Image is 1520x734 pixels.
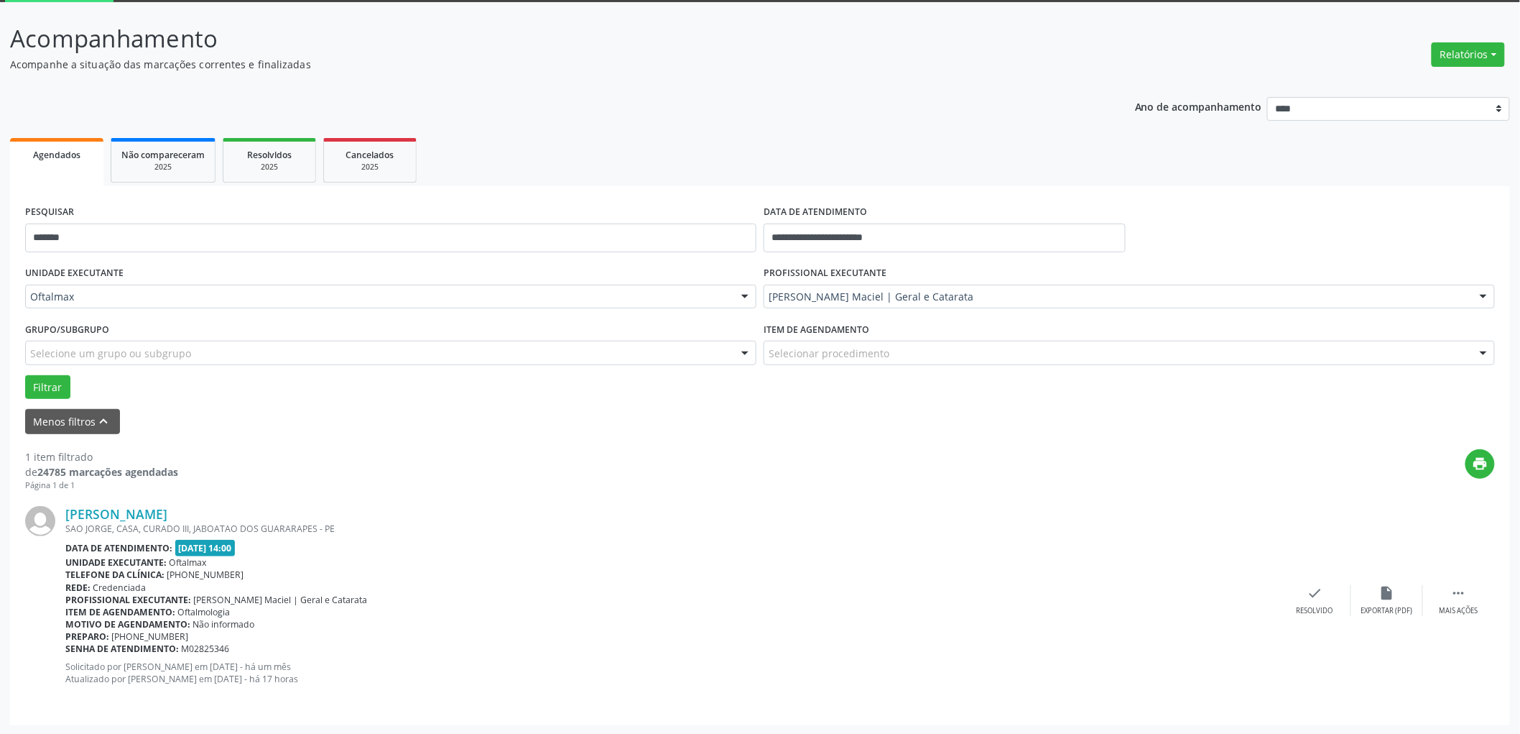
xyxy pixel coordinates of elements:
button: print [1465,449,1495,479]
span: Não compareceram [121,149,205,161]
button: Menos filtroskeyboard_arrow_up [25,409,120,434]
button: Filtrar [25,375,70,400]
span: Agendados [33,149,80,161]
label: PROFISSIONAL EXECUTANTE [764,262,886,285]
p: Acompanhe a situação das marcações correntes e finalizadas [10,57,1060,72]
div: Exportar (PDF) [1361,606,1413,616]
b: Telefone da clínica: [65,569,164,581]
i: print [1473,456,1488,472]
span: [PERSON_NAME] Maciel | Geral e Catarata [769,290,1465,304]
label: UNIDADE EXECUTANTE [25,262,124,285]
span: [DATE] 14:00 [175,540,236,556]
div: de [25,464,178,480]
div: Página 1 de 1 [25,480,178,492]
div: SAO JORGE, CASA, CURADO III, JABOATAO DOS GUARARAPES - PE [65,523,1279,535]
p: Solicitado por [PERSON_NAME] em [DATE] - há um mês Atualizado por [PERSON_NAME] em [DATE] - há 17... [65,661,1279,685]
b: Item de agendamento: [65,606,175,618]
i: keyboard_arrow_up [96,413,112,429]
span: Não informado [193,618,255,630]
i:  [1451,585,1467,601]
strong: 24785 marcações agendadas [37,465,178,479]
img: img [25,506,55,536]
span: Cancelados [346,149,394,161]
b: Motivo de agendamento: [65,618,190,630]
p: Ano de acompanhamento [1135,97,1262,115]
a: [PERSON_NAME] [65,506,167,522]
b: Data de atendimento: [65,542,172,554]
label: PESQUISAR [25,201,74,224]
div: Resolvido [1297,606,1333,616]
div: 2025 [334,162,406,173]
p: Acompanhamento [10,21,1060,57]
label: Grupo/Subgrupo [25,318,109,341]
span: Credenciada [93,582,147,594]
span: [PHONE_NUMBER] [167,569,244,581]
label: Item de agendamento [764,318,869,341]
b: Preparo: [65,630,109,643]
div: 2025 [233,162,305,173]
div: 2025 [121,162,205,173]
b: Senha de atendimento: [65,643,179,655]
span: [PHONE_NUMBER] [112,630,189,643]
span: [PERSON_NAME] Maciel | Geral e Catarata [194,594,368,606]
b: Rede: [65,582,91,594]
span: Selecionar procedimento [769,346,889,361]
span: Oftalmologia [178,606,231,618]
span: Oftalmax [170,556,207,569]
label: DATA DE ATENDIMENTO [764,201,867,224]
div: 1 item filtrado [25,449,178,464]
i: check [1307,585,1323,601]
span: Selecione um grupo ou subgrupo [30,346,191,361]
div: Mais ações [1440,606,1478,616]
b: Profissional executante: [65,594,191,606]
span: Resolvidos [247,149,292,161]
b: Unidade executante: [65,556,167,569]
span: Oftalmax [30,290,727,304]
i: insert_drive_file [1379,585,1395,601]
span: M02825346 [182,643,230,655]
button: Relatórios [1432,42,1505,67]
